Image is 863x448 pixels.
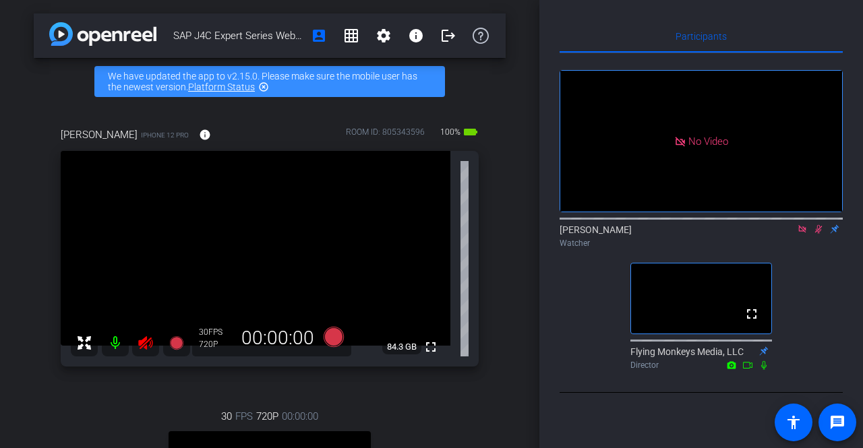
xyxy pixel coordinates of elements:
[258,82,269,92] mat-icon: highlight_off
[438,121,463,143] span: 100%
[440,28,456,44] mat-icon: logout
[744,306,760,322] mat-icon: fullscreen
[463,124,479,140] mat-icon: battery_std
[173,22,303,49] span: SAP J4C Expert Series Webinar Tech Check
[630,345,772,371] div: Flying Monkeys Media, LLC
[785,414,802,430] mat-icon: accessibility
[676,32,727,41] span: Participants
[829,414,845,430] mat-icon: message
[188,82,255,92] a: Platform Status
[346,126,425,146] div: ROOM ID: 805343596
[376,28,392,44] mat-icon: settings
[311,28,327,44] mat-icon: account_box
[61,127,138,142] span: [PERSON_NAME]
[221,409,232,424] span: 30
[423,339,439,355] mat-icon: fullscreen
[208,327,222,337] span: FPS
[235,409,253,424] span: FPS
[560,237,843,249] div: Watcher
[343,28,359,44] mat-icon: grid_on
[199,339,233,350] div: 720P
[141,130,189,140] span: iPhone 12 Pro
[199,129,211,141] mat-icon: info
[49,22,156,46] img: app-logo
[256,409,278,424] span: 720P
[382,339,421,355] span: 84.3 GB
[282,409,318,424] span: 00:00:00
[688,135,728,147] span: No Video
[630,359,772,371] div: Director
[199,327,233,338] div: 30
[408,28,424,44] mat-icon: info
[233,327,323,350] div: 00:00:00
[560,223,843,249] div: [PERSON_NAME]
[94,66,445,97] div: We have updated the app to v2.15.0. Please make sure the mobile user has the newest version.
